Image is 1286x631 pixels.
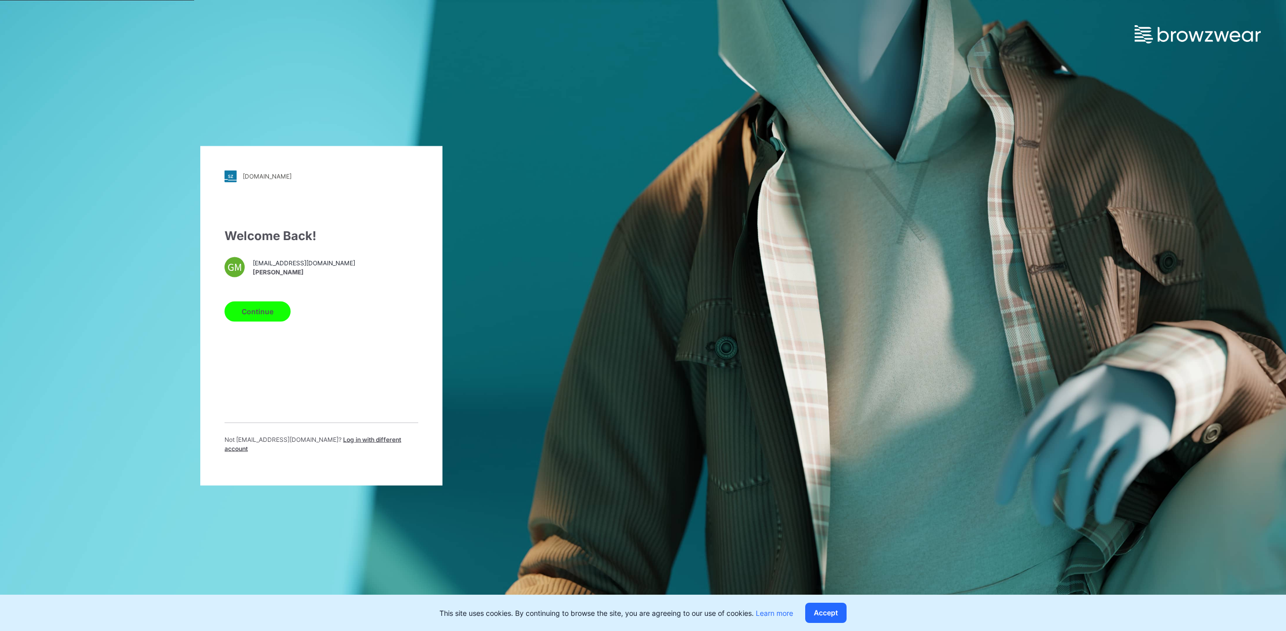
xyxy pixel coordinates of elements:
div: Welcome Back! [225,226,418,245]
span: [PERSON_NAME] [253,268,355,277]
div: [DOMAIN_NAME] [243,173,292,180]
a: Learn more [756,609,793,617]
img: stylezone-logo.562084cfcfab977791bfbf7441f1a819.svg [225,170,237,182]
p: Not [EMAIL_ADDRESS][DOMAIN_NAME] ? [225,435,418,453]
span: [EMAIL_ADDRESS][DOMAIN_NAME] [253,259,355,268]
a: [DOMAIN_NAME] [225,170,418,182]
button: Continue [225,301,291,321]
p: This site uses cookies. By continuing to browse the site, you are agreeing to our use of cookies. [439,608,793,618]
button: Accept [805,603,847,623]
div: GM [225,257,245,277]
img: browzwear-logo.e42bd6dac1945053ebaf764b6aa21510.svg [1135,25,1261,43]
